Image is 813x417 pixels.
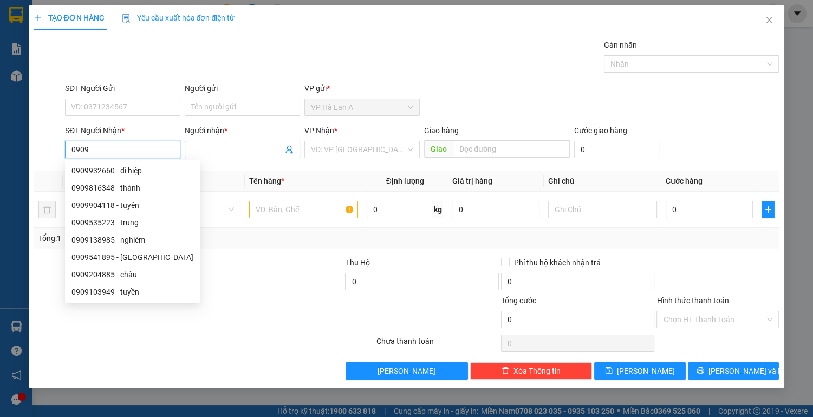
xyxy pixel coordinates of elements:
[574,126,627,135] label: Cước giao hàng
[501,296,536,305] span: Tổng cước
[697,367,704,375] span: printer
[122,14,131,23] img: icon
[38,232,315,244] div: Tổng: 1
[688,362,779,380] button: printer[PERSON_NAME] và In
[470,362,593,380] button: deleteXóa Thông tin
[65,249,200,266] div: 0909541895 - tân sơn
[513,365,561,377] span: Xóa Thông tin
[617,365,675,377] span: [PERSON_NAME]
[185,82,300,94] div: Người gửi
[453,140,569,158] input: Dọc đường
[345,258,369,267] span: Thu Hộ
[604,41,637,49] label: Gán nhãn
[311,99,413,115] span: VP Hà Lan A
[452,177,492,185] span: Giá trị hàng
[65,162,200,179] div: 0909932660 - dì hiệp
[65,125,180,136] div: SĐT Người Nhận
[71,269,193,281] div: 0909204885 - châu
[285,145,294,154] span: user-add
[708,365,784,377] span: [PERSON_NAME] và In
[65,266,200,283] div: 0909204885 - châu
[304,126,334,135] span: VP Nhận
[375,335,500,354] div: Chưa thanh toán
[574,141,660,158] input: Cước giao hàng
[71,234,193,246] div: 0909138985 - nghiêm
[502,367,509,375] span: delete
[548,201,657,218] input: Ghi Chú
[304,82,420,94] div: VP gửi
[38,201,56,218] button: delete
[34,14,105,22] span: TẠO ĐƠN HÀNG
[765,16,773,24] span: close
[65,82,180,94] div: SĐT Người Gửi
[605,367,613,375] span: save
[71,182,193,194] div: 0909816348 - thành
[452,201,539,218] input: 0
[762,201,775,218] button: plus
[424,126,459,135] span: Giao hàng
[378,365,435,377] span: [PERSON_NAME]
[754,5,784,36] button: Close
[34,14,42,22] span: plus
[432,201,443,218] span: kg
[544,171,661,192] th: Ghi chú
[65,231,200,249] div: 0909138985 - nghiêm
[424,140,453,158] span: Giao
[510,257,605,269] span: Phí thu hộ khách nhận trả
[656,296,729,305] label: Hình thức thanh toán
[71,165,193,177] div: 0909932660 - dì hiệp
[71,199,193,211] div: 0909904118 - tuyên
[65,179,200,197] div: 0909816348 - thành
[71,217,193,229] div: 0909535223 - trung
[249,177,284,185] span: Tên hàng
[666,177,703,185] span: Cước hàng
[65,197,200,214] div: 0909904118 - tuyên
[762,205,774,214] span: plus
[65,214,200,231] div: 0909535223 - trung
[185,125,300,136] div: Người nhận
[386,177,424,185] span: Định lượng
[346,362,468,380] button: [PERSON_NAME]
[122,14,235,22] span: Yêu cầu xuất hóa đơn điện tử
[65,283,200,301] div: 0909103949 - tuyền
[249,201,358,218] input: VD: Bàn, Ghế
[71,286,193,298] div: 0909103949 - tuyền
[594,362,685,380] button: save[PERSON_NAME]
[71,251,193,263] div: 0909541895 - [GEOGRAPHIC_DATA]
